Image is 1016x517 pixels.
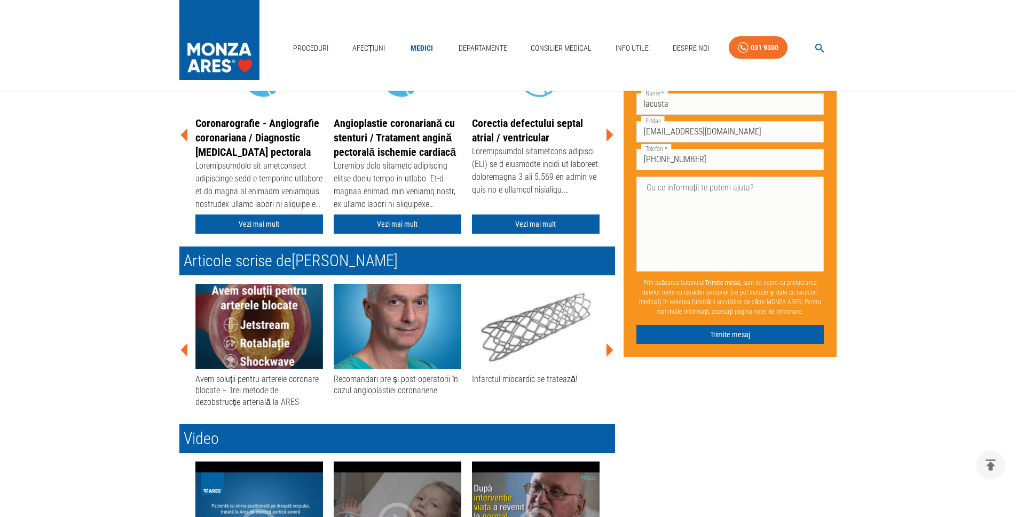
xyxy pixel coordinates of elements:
a: Proceduri [289,37,333,59]
img: Recomandari pre și post-operatorii în cazul angioplastiei coronariene [334,284,461,369]
a: Departamente [454,37,511,59]
div: Recomandari pre și post-operatorii în cazul angioplastiei coronariene [334,373,461,396]
div: Avem soluții pentru arterele coronare blocate – Trei metode de dezobstrucție arterială la ARES [195,373,323,408]
a: Consilier Medical [526,37,596,59]
a: Afecțiuni [348,37,390,59]
div: Loremipsumdolo sit ametconsect adipiscinge sedd e temporinc utlabore et do magna al enimadm venia... [195,160,323,213]
div: Infarctul miocardic se tratează! [472,373,600,385]
a: Vezi mai mult [195,214,323,234]
h2: Articole scrise de [PERSON_NAME] [179,246,615,275]
a: Recomandari pre și post-operatorii în cazul angioplastiei coronariene [334,284,461,396]
p: Prin apăsarea butonului , sunt de acord cu prelucrarea datelor mele cu caracter personal (ce pot ... [636,273,824,320]
label: Telefon [641,144,671,153]
a: Info Utile [611,37,653,59]
a: 031 9300 [729,36,787,59]
label: Nume [641,88,668,97]
b: Trimite mesaj [705,279,741,286]
button: delete [976,450,1005,480]
a: Infarctul miocardic se tratează! [472,284,600,385]
a: Vezi mai mult [334,214,461,234]
div: Loremipsumdol sitametcons adipisci (ELI) se d eiusmodte incidi ut laboreet: doloremagna 3 ali 5.5... [472,145,600,198]
a: Avem soluții pentru arterele coronare blocate – Trei metode de dezobstrucție arterială la ARES [195,284,323,408]
h2: Video [179,424,615,453]
a: Medici [405,37,439,59]
img: Avem soluții pentru arterele coronare blocate – Trei metode de dezobstrucție arterială la ARES [195,284,323,369]
label: E-Mail [641,116,665,125]
a: Coronarografie - Angiografie coronariana / Diagnostic [MEDICAL_DATA] pectorala [195,117,319,158]
button: Trimite mesaj [636,324,824,344]
a: Corectia defectului septal atrial / ventricular [472,117,583,144]
a: Vezi mai mult [472,214,600,234]
div: Loremips dolo sitametc adipiscing elitse doeiu tempo in utlabo. Et-d magnaa enimad, min veniamq n... [334,160,461,213]
img: Infarctul miocardic se tratează! [472,284,600,369]
div: 031 9300 [751,41,778,54]
a: Angioplastie coronariană cu stenturi / Tratament angină pectorală ischemie cardiacă [334,117,456,158]
a: Despre Noi [668,37,713,59]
